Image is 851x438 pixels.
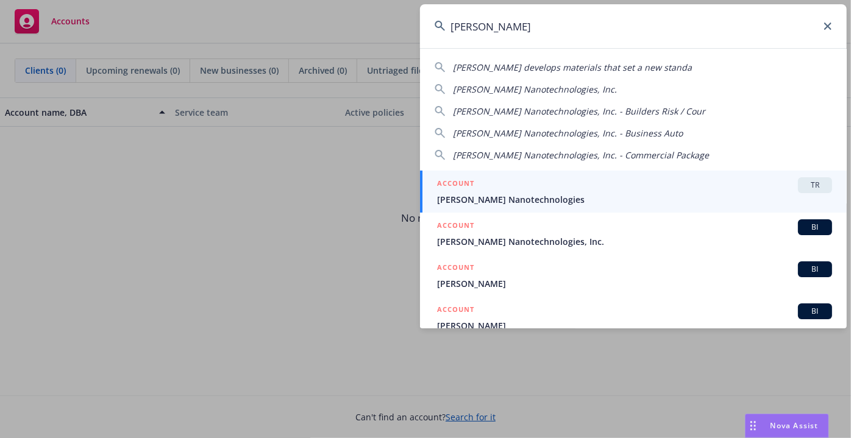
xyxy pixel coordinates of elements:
[803,222,827,233] span: BI
[437,193,832,206] span: [PERSON_NAME] Nanotechnologies
[453,105,705,117] span: [PERSON_NAME] Nanotechnologies, Inc. - Builders Risk / Cour
[420,255,847,297] a: ACCOUNTBI[PERSON_NAME]
[437,219,474,234] h5: ACCOUNT
[745,414,829,438] button: Nova Assist
[746,414,761,437] div: Drag to move
[437,235,832,248] span: [PERSON_NAME] Nanotechnologies, Inc.
[420,171,847,213] a: ACCOUNTTR[PERSON_NAME] Nanotechnologies
[453,149,709,161] span: [PERSON_NAME] Nanotechnologies, Inc. - Commercial Package
[420,213,847,255] a: ACCOUNTBI[PERSON_NAME] Nanotechnologies, Inc.
[437,261,474,276] h5: ACCOUNT
[771,420,819,431] span: Nova Assist
[437,177,474,192] h5: ACCOUNT
[420,297,847,351] a: ACCOUNTBI[PERSON_NAME]
[453,127,683,139] span: [PERSON_NAME] Nanotechnologies, Inc. - Business Auto
[437,319,832,332] span: [PERSON_NAME]
[420,4,847,48] input: Search...
[453,83,617,95] span: [PERSON_NAME] Nanotechnologies, Inc.
[803,306,827,317] span: BI
[437,303,474,318] h5: ACCOUNT
[453,62,692,73] span: [PERSON_NAME] develops materials that set a new standa
[437,277,832,290] span: [PERSON_NAME]
[803,264,827,275] span: BI
[803,180,827,191] span: TR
